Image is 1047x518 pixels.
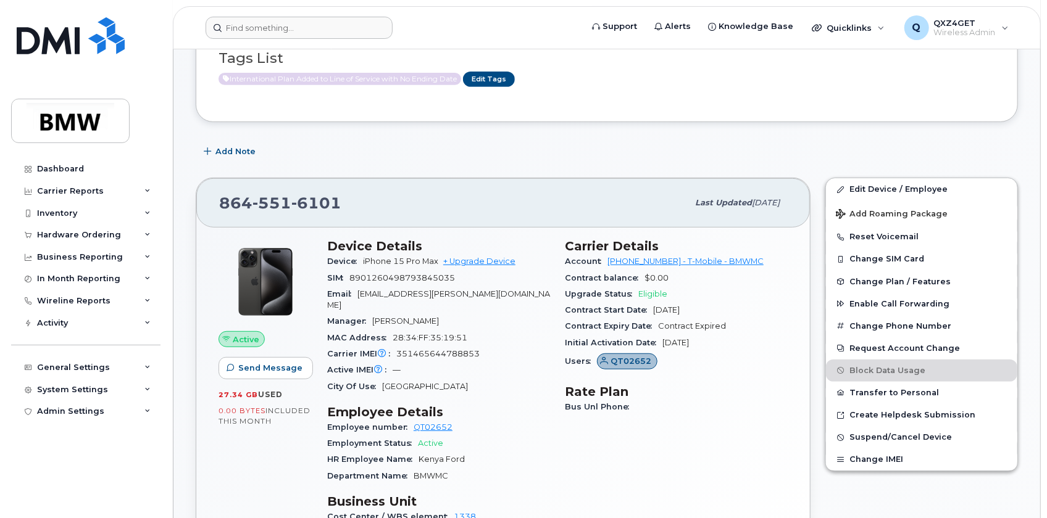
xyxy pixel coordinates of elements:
h3: Employee Details [327,405,550,419]
div: QXZ4GET [896,15,1017,40]
a: Knowledge Base [699,14,802,39]
a: QT02652 [597,356,657,366]
span: [DATE] [653,305,680,314]
span: 0.00 Bytes [219,406,265,415]
span: 8901260498793845035 [349,273,455,282]
span: Email [327,289,357,298]
span: HR Employee Name [327,454,419,464]
span: QXZ4GET [934,18,996,28]
span: [DATE] [752,198,780,207]
button: Send Message [219,357,313,379]
h3: Device Details [327,239,550,253]
span: Users [565,356,597,366]
h3: Rate Plan [565,384,788,399]
span: Upgrade Status [565,289,638,298]
span: SIM [327,273,349,282]
a: QT02652 [414,422,453,432]
a: Edit Tags [463,72,515,87]
span: iPhone 15 Pro Max [363,257,438,266]
span: Wireless Admin [934,28,996,38]
span: 28:34:FF:35:19:51 [393,333,467,342]
span: 27.34 GB [219,390,258,399]
img: iPhone_15_Pro_Black.png [228,245,302,319]
button: Request Account Change [826,337,1017,360]
input: Find something... [206,17,393,39]
span: Eligible [638,289,667,298]
a: + Upgrade Device [443,257,515,266]
a: [PHONE_NUMBER] - T-Mobile - BMWMC [607,257,764,266]
span: City Of Use [327,382,382,391]
span: Kenya Ford [419,454,465,464]
span: Manager [327,316,372,326]
div: Quicklinks [803,15,893,40]
h3: Carrier Details [565,239,788,253]
span: Device [327,257,363,266]
button: Add Roaming Package [826,200,1017,226]
a: Edit Device / Employee [826,178,1017,200]
span: MAC Address [327,333,393,342]
span: Active IMEI [327,365,393,374]
span: Knowledge Base [719,20,793,33]
span: Enable Call Forwarding [849,299,949,308]
span: 6101 [291,194,341,212]
button: Add Note [196,141,266,163]
span: [EMAIL_ADDRESS][PERSON_NAME][DOMAIN_NAME] [327,289,550,310]
iframe: Messenger Launcher [993,464,1038,509]
span: Contract Start Date [565,305,653,314]
span: Change Plan / Features [849,277,951,286]
span: Support [603,20,637,33]
span: 864 [219,194,341,212]
span: Contract balance [565,273,644,282]
span: Contract Expiry Date [565,321,658,331]
span: Send Message [238,362,302,374]
button: Change Phone Number [826,315,1017,337]
span: [GEOGRAPHIC_DATA] [382,382,468,391]
span: 551 [252,194,291,212]
span: Carrier IMEI [327,349,396,358]
span: Bus Unl Phone [565,402,635,411]
span: [PERSON_NAME] [372,316,439,326]
span: QT02652 [611,355,652,367]
h3: Business Unit [327,494,550,509]
button: Change SIM Card [826,248,1017,270]
span: Account [565,257,607,266]
button: Change IMEI [826,448,1017,471]
span: Employment Status [327,438,418,448]
span: Suspend/Cancel Device [849,433,952,442]
span: 351465644788853 [396,349,480,358]
span: Last updated [695,198,752,207]
span: Active [219,73,461,85]
a: Alerts [646,14,699,39]
span: Q [912,20,921,35]
button: Suspend/Cancel Device [826,426,1017,448]
span: Contract Expired [658,321,726,331]
button: Enable Call Forwarding [826,293,1017,315]
span: Department Name [327,471,414,480]
span: Alerts [665,20,691,33]
span: used [258,390,283,399]
span: $0.00 [644,273,669,282]
span: Active [233,334,259,345]
button: Block Data Usage [826,360,1017,382]
span: [DATE] [662,338,689,347]
button: Transfer to Personal [826,382,1017,404]
a: Create Helpdesk Submission [826,404,1017,426]
a: Support [583,14,646,39]
button: Reset Voicemail [826,226,1017,248]
span: Quicklinks [827,23,872,33]
span: BMWMC [414,471,448,480]
h3: Tags List [219,51,995,66]
span: Add Note [215,146,256,157]
span: Initial Activation Date [565,338,662,347]
span: Add Roaming Package [836,209,948,221]
span: Active [418,438,443,448]
button: Change Plan / Features [826,271,1017,293]
span: — [393,365,401,374]
span: Employee number [327,422,414,432]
